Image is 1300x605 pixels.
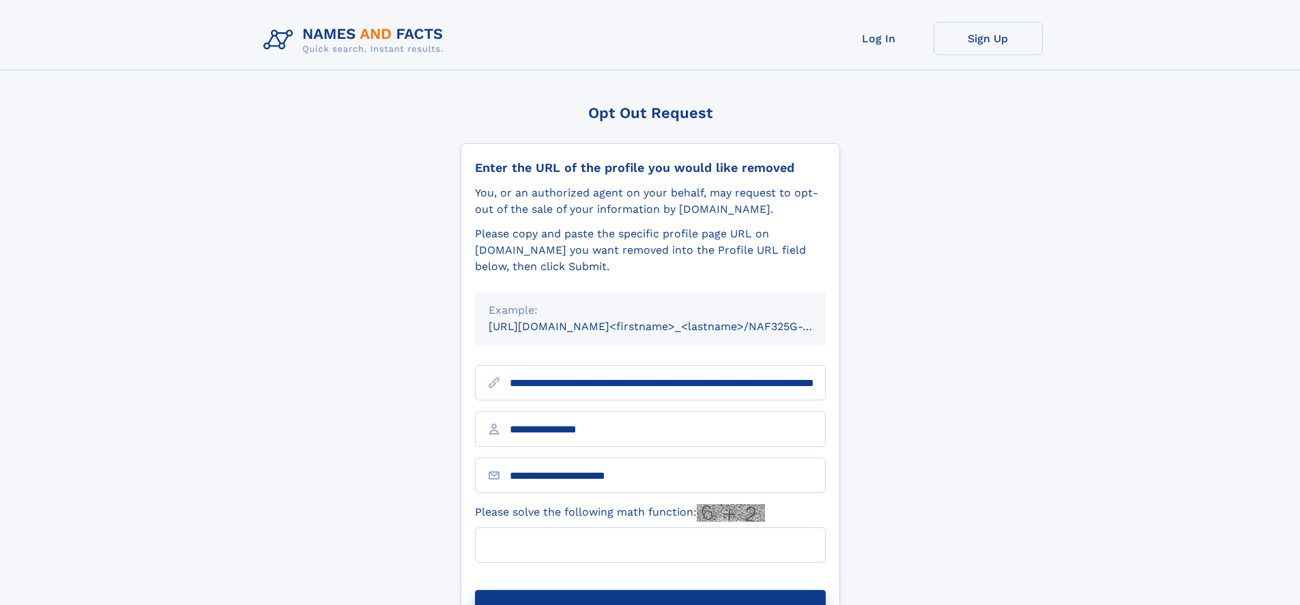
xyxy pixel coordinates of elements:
div: Example: [489,302,812,319]
div: You, or an authorized agent on your behalf, may request to opt-out of the sale of your informatio... [475,185,826,218]
div: Enter the URL of the profile you would like removed [475,160,826,175]
a: Log In [824,22,934,55]
div: Opt Out Request [461,104,840,121]
div: Please copy and paste the specific profile page URL on [DOMAIN_NAME] you want removed into the Pr... [475,226,826,275]
small: [URL][DOMAIN_NAME]<firstname>_<lastname>/NAF325G-xxxxxxxx [489,320,852,333]
label: Please solve the following math function: [475,504,765,522]
img: Logo Names and Facts [258,22,454,59]
a: Sign Up [934,22,1043,55]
